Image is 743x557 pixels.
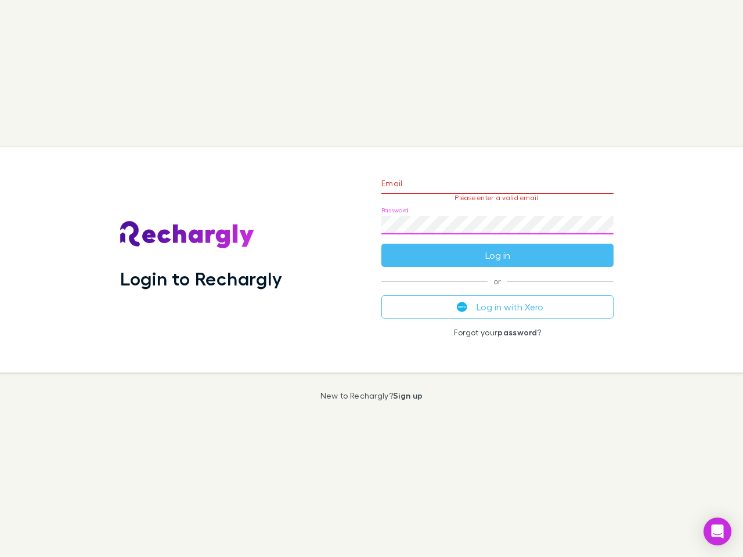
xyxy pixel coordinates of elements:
[497,327,537,337] a: password
[381,295,614,319] button: Log in with Xero
[320,391,423,400] p: New to Rechargly?
[704,518,731,545] div: Open Intercom Messenger
[120,267,282,290] h1: Login to Rechargly
[381,206,409,215] label: Password
[381,244,614,267] button: Log in
[381,328,614,337] p: Forgot your ?
[457,302,467,312] img: Xero's logo
[120,221,255,249] img: Rechargly's Logo
[393,390,423,400] a: Sign up
[381,194,614,202] p: Please enter a valid email.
